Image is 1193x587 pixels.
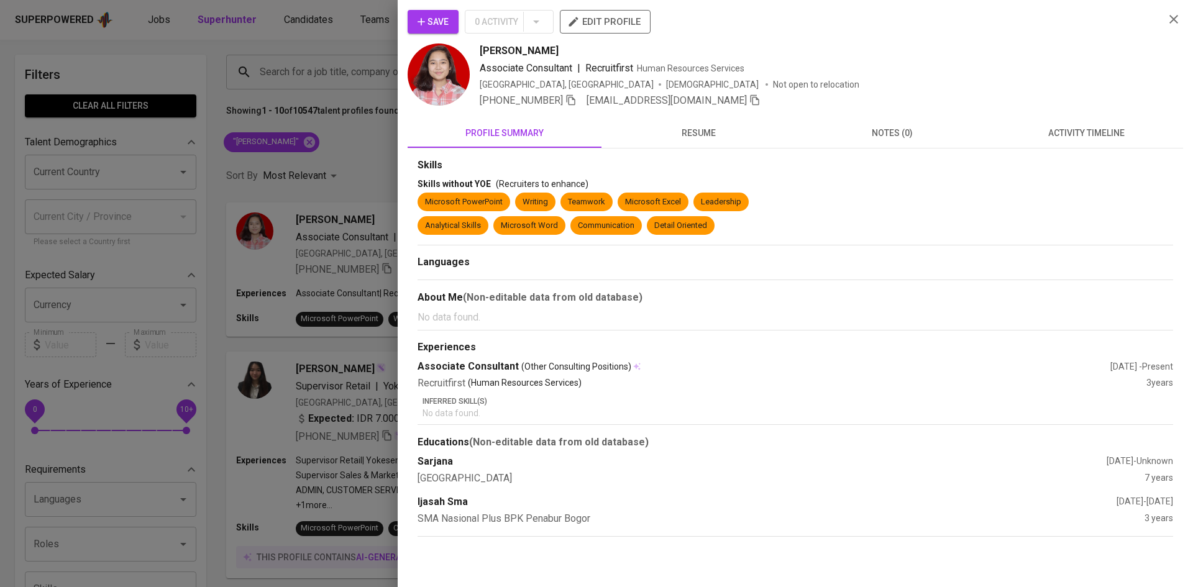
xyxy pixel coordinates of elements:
img: 948f97802ecded73f43049b7663919c0.png [408,43,470,106]
a: edit profile [560,16,651,26]
span: [PERSON_NAME] [480,43,559,58]
div: Sarjana [418,455,1107,469]
div: Microsoft Word [501,220,558,232]
div: Experiences [418,340,1173,355]
div: [DATE] - Present [1110,360,1173,373]
span: [PHONE_NUMBER] [480,94,563,106]
span: [DATE] - Unknown [1107,456,1173,466]
span: (Other Consulting Positions) [521,360,631,373]
div: Detail Oriented [654,220,707,232]
span: edit profile [570,14,641,30]
p: No data found. [423,407,1173,419]
span: Skills without YOE [418,179,491,189]
div: Communication [578,220,634,232]
div: Ijasah Sma [418,495,1117,509]
div: Skills [418,158,1173,173]
span: resume [609,125,788,141]
div: 7 years [1145,471,1173,486]
div: Microsoft Excel [625,196,681,208]
div: [GEOGRAPHIC_DATA] [418,471,1145,486]
p: No data found. [418,310,1173,325]
span: profile summary [415,125,594,141]
div: [GEOGRAPHIC_DATA], [GEOGRAPHIC_DATA] [480,78,654,91]
div: Teamwork [568,196,605,208]
p: Not open to relocation [773,78,859,91]
div: Recruitfirst [418,376,1146,391]
span: Human Resources Services [637,63,744,73]
p: Inferred Skill(s) [423,396,1173,407]
span: notes (0) [803,125,982,141]
span: Save [418,14,449,30]
div: Microsoft PowerPoint [425,196,503,208]
div: Associate Consultant [418,360,1110,374]
span: activity timeline [997,125,1176,141]
div: Analytical Skills [425,220,481,232]
span: [DATE] - [DATE] [1117,496,1173,506]
div: Languages [418,255,1173,270]
span: Recruitfirst [585,62,633,74]
button: Save [408,10,459,34]
div: Writing [523,196,548,208]
div: 3 years [1146,376,1173,391]
button: edit profile [560,10,651,34]
span: | [577,61,580,76]
span: Associate Consultant [480,62,572,74]
b: (Non-editable data from old database) [463,291,642,303]
span: [DEMOGRAPHIC_DATA] [666,78,761,91]
span: (Recruiters to enhance) [496,179,588,189]
div: SMA Nasional Plus BPK Penabur Bogor [418,512,1145,526]
b: (Non-editable data from old database) [469,436,649,448]
div: 3 years [1145,512,1173,526]
span: [EMAIL_ADDRESS][DOMAIN_NAME] [587,94,747,106]
div: Leadership [701,196,741,208]
div: About Me [418,290,1173,305]
div: Educations [418,435,1173,450]
p: (Human Resources Services) [468,376,582,391]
